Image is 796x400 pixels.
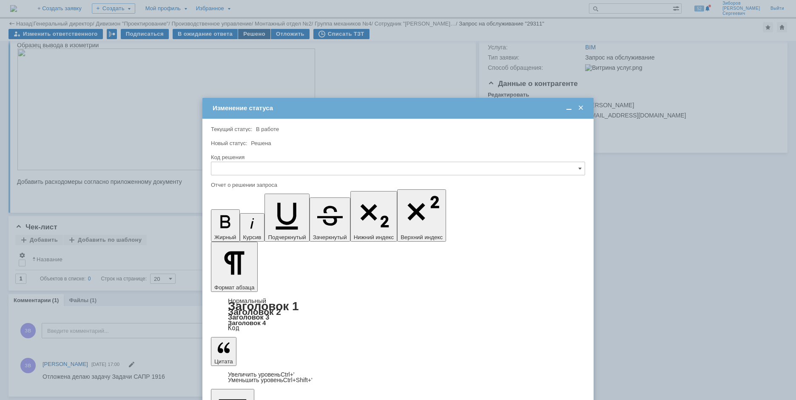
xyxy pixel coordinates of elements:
[264,194,309,242] button: Подчеркнутый
[228,307,281,317] a: Заголовок 2
[228,297,266,304] a: Нормальный
[228,313,269,321] a: Заголовок 3
[256,126,279,132] span: В работе
[240,213,265,242] button: Курсив
[228,324,239,332] a: Код
[228,300,299,313] a: Заголовок 1
[211,140,247,146] label: Новый статус:
[214,284,254,291] span: Формат абзаца
[211,126,252,132] label: Текущий статус:
[228,319,266,326] a: Заголовок 4
[283,377,313,383] span: Ctrl+Shift+'
[313,234,347,240] span: Зачеркнутый
[211,337,236,366] button: Цитата
[577,104,585,112] span: Закрыть
[310,197,350,242] button: Зачеркнутый
[211,182,583,188] div: Отчет о решении запроса
[214,358,233,365] span: Цитата
[211,154,583,160] div: Код решения
[565,104,573,112] span: Свернуть (Ctrl + M)
[214,234,236,240] span: Жирный
[397,189,446,242] button: Верхний индекс
[211,372,585,383] div: Цитата
[354,234,394,240] span: Нижний индекс
[228,377,313,383] a: Decrease
[211,242,258,292] button: Формат абзаца
[211,298,585,331] div: Формат абзаца
[228,371,295,378] a: Increase
[268,234,306,240] span: Подчеркнутый
[401,234,443,240] span: Верхний индекс
[251,140,271,146] span: Решена
[350,191,398,242] button: Нижний индекс
[211,209,240,242] button: Жирный
[213,104,585,112] div: Изменение статуса
[281,371,295,378] span: Ctrl+'
[243,234,262,240] span: Курсив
